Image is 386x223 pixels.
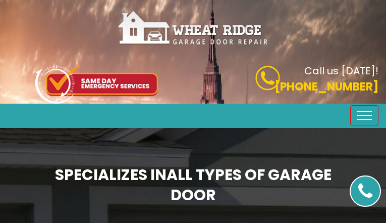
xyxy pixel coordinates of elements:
[118,10,269,46] img: Wheat-Ridge.png
[167,164,332,206] span: All Types of Garage Door
[35,65,158,104] img: icon-top.png
[201,66,379,95] a: Call us [DATE]! [PHONE_NUMBER]
[304,64,378,78] b: Call us [DATE]!
[350,105,378,125] button: Toggle navigation
[201,78,379,95] p: [PHONE_NUMBER]
[55,164,332,206] b: Specializes in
